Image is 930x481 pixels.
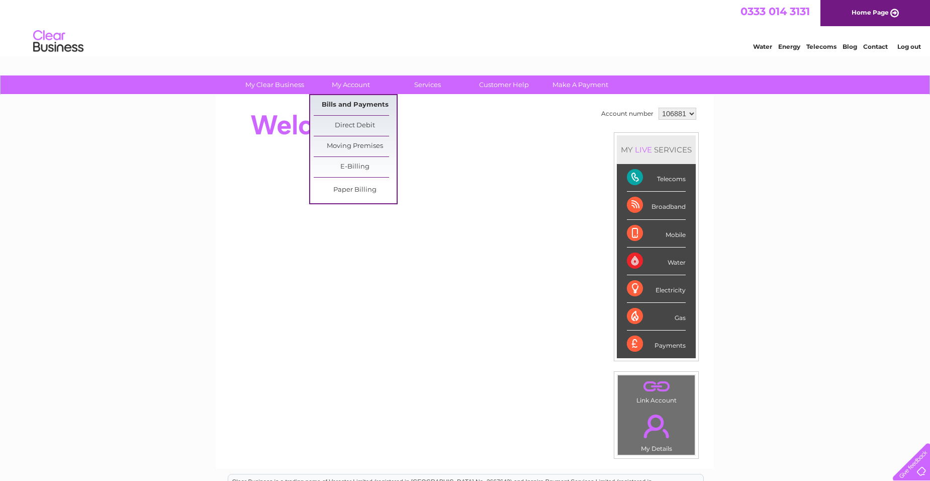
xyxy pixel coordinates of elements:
[386,75,469,94] a: Services
[627,192,686,219] div: Broadband
[778,43,800,50] a: Energy
[233,75,316,94] a: My Clear Business
[843,43,857,50] a: Blog
[228,6,703,49] div: Clear Business is a trading name of Verastar Limited (registered in [GEOGRAPHIC_DATA] No. 3667643...
[314,95,397,115] a: Bills and Payments
[539,75,622,94] a: Make A Payment
[462,75,545,94] a: Customer Help
[314,136,397,156] a: Moving Premises
[33,26,84,57] img: logo.png
[627,220,686,248] div: Mobile
[627,331,686,358] div: Payments
[620,409,692,444] a: .
[753,43,772,50] a: Water
[617,406,695,455] td: My Details
[627,275,686,303] div: Electricity
[314,157,397,177] a: E-Billing
[599,105,656,122] td: Account number
[740,5,810,18] a: 0333 014 3131
[314,180,397,200] a: Paper Billing
[627,248,686,275] div: Water
[633,145,654,154] div: LIVE
[627,303,686,331] div: Gas
[897,43,921,50] a: Log out
[617,135,696,164] div: MY SERVICES
[806,43,836,50] a: Telecoms
[310,75,393,94] a: My Account
[620,378,692,395] a: .
[627,164,686,192] div: Telecoms
[314,116,397,136] a: Direct Debit
[863,43,888,50] a: Contact
[617,375,695,407] td: Link Account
